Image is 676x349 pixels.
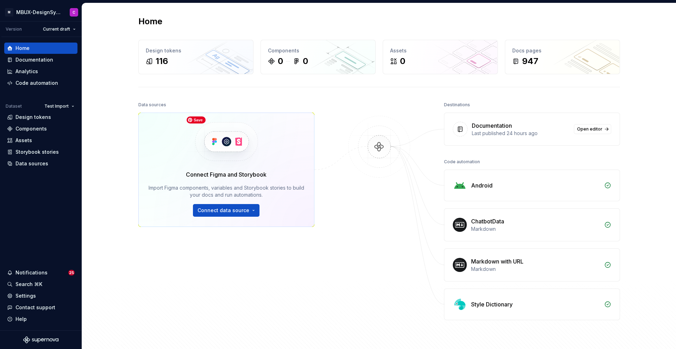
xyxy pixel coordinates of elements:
span: Open editor [577,126,602,132]
div: Documentation [472,121,512,130]
div: Docs pages [512,47,613,54]
div: Markdown with URL [471,257,524,266]
span: 25 [68,270,75,275]
div: Design tokens [15,114,51,121]
div: Data sources [15,160,48,167]
div: MBUX-DesignSystem [16,9,61,16]
div: Import Figma components, variables and Storybook stories to build your docs and run automations. [149,184,304,198]
button: Help [4,313,77,325]
a: Documentation [4,54,77,65]
a: Analytics [4,66,77,77]
div: Home [15,45,30,52]
div: C [73,9,75,15]
button: MMBUX-DesignSystemC [1,5,80,20]
div: Dataset [6,103,22,109]
div: Version [6,26,22,32]
div: Assets [390,47,490,54]
div: Data sources [138,100,166,110]
button: Connect data source [193,204,259,217]
a: Open editor [574,124,611,134]
div: 0 [400,56,405,67]
div: Analytics [15,68,38,75]
div: Code automation [444,157,480,167]
div: Help [15,316,27,323]
div: 947 [522,56,538,67]
span: Connect data source [198,207,249,214]
a: Storybook stories [4,146,77,158]
div: Code automation [15,80,58,87]
div: Connect Figma and Storybook [186,170,267,179]
div: 116 [156,56,168,67]
button: Search ⌘K [4,279,77,290]
a: Components [4,123,77,134]
span: Current draft [43,26,70,32]
h2: Home [138,16,162,27]
a: Docs pages947 [505,40,620,74]
a: Code automation [4,77,77,89]
span: Save [187,116,206,123]
div: Assets [15,137,32,144]
div: Destinations [444,100,470,110]
div: Contact support [15,304,55,311]
button: Contact support [4,302,77,313]
a: Design tokens116 [138,40,254,74]
div: Search ⌘K [15,281,42,288]
div: ChatbotData [471,217,504,226]
div: Components [268,47,368,54]
button: Notifications25 [4,267,77,278]
a: Settings [4,290,77,302]
button: Test Import [41,101,77,111]
button: Current draft [40,24,79,34]
div: Markdown [471,226,600,233]
div: M [5,8,13,17]
a: Data sources [4,158,77,169]
a: Design tokens [4,112,77,123]
div: Last published 24 hours ago [472,130,570,137]
div: Android [471,181,493,190]
div: Storybook stories [15,148,59,156]
span: Test Import [44,103,69,109]
div: Documentation [15,56,53,63]
div: 0 [303,56,308,67]
a: Assets0 [383,40,498,74]
a: Assets [4,135,77,146]
div: Design tokens [146,47,246,54]
div: Settings [15,292,36,299]
svg: Supernova Logo [23,336,58,343]
a: Components00 [261,40,376,74]
div: Style Dictionary [471,300,513,309]
div: 0 [278,56,283,67]
div: Components [15,125,47,132]
div: Markdown [471,266,600,273]
div: Notifications [15,269,48,276]
a: Home [4,43,77,54]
